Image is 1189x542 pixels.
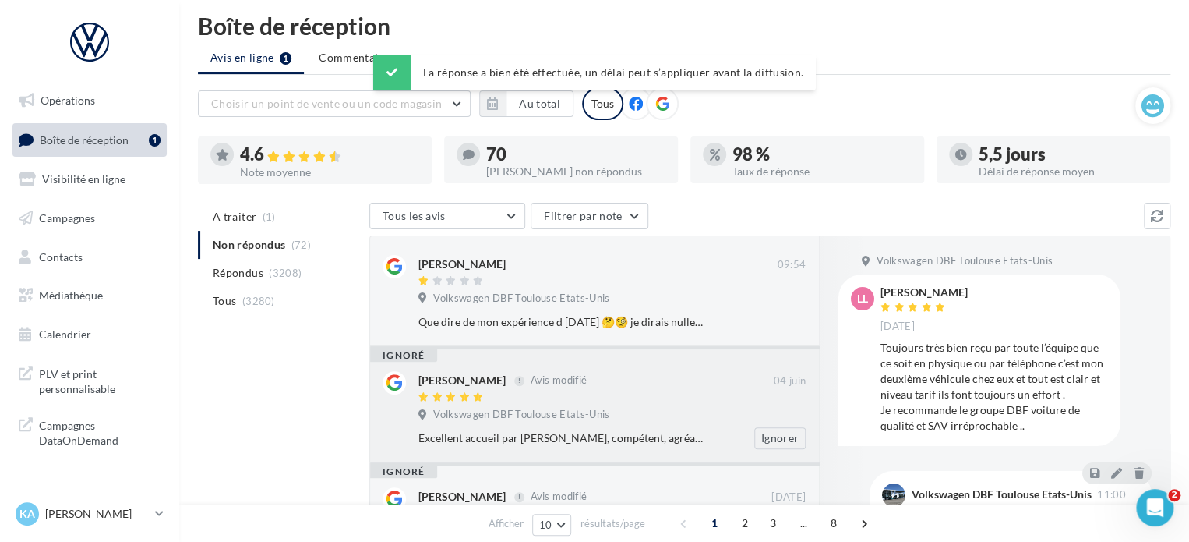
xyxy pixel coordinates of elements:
p: [PERSON_NAME] [45,506,149,522]
span: LL [857,291,868,306]
div: Excellent accueil par [PERSON_NAME], compétent, agréable, disponible, bienveillant, explications ... [418,430,704,446]
span: Volkswagen DBF Toulouse Etats-Unis [433,292,609,306]
div: Note moyenne [240,167,419,178]
a: Calendrier [9,318,170,351]
div: La réponse a bien été effectuée, un délai peut s’appliquer avant la diffusion. [373,55,816,90]
span: 3 [760,511,785,536]
button: Filtrer par note [531,203,648,229]
span: résultats/page [580,516,644,531]
a: Opérations [9,84,170,117]
span: 10 [539,519,552,531]
a: Visibilité en ligne [9,163,170,196]
div: 1 [149,134,161,147]
span: KA [19,506,35,522]
span: Afficher [489,516,524,531]
span: Campagnes [39,211,95,225]
span: A traiter [213,209,256,225]
span: Tous [213,293,236,309]
span: Boîte de réception [40,133,129,146]
span: 8 [821,511,846,536]
a: Contacts [9,241,170,274]
div: [PERSON_NAME] [418,489,506,505]
span: (3280) [242,295,275,307]
iframe: Intercom live chat [1136,489,1173,526]
span: Tous les avis [383,209,446,222]
span: PLV et print personnalisable [39,363,161,397]
a: PLV et print personnalisable [9,357,170,403]
button: Tous les avis [369,203,525,229]
span: Répondus [213,265,263,281]
a: Campagnes [9,202,170,235]
span: Volkswagen DBF Toulouse Etats-Unis [877,254,1053,268]
span: Commentaires [319,50,393,66]
span: 2 [1168,489,1180,501]
span: (1) [263,211,276,223]
div: Volkswagen DBF Toulouse Etats-Unis [912,489,1092,500]
div: [PERSON_NAME] [880,287,968,298]
div: Taux de réponse [732,166,912,177]
div: [PERSON_NAME] [418,373,506,388]
button: Au total [506,90,573,117]
span: (3208) [269,267,302,279]
div: Que dire de mon expérience d [DATE] 🤔🧐 je dirais nulle. Je voulais un devis pour un changement de... [418,314,704,330]
span: Opérations [41,94,95,107]
div: [PERSON_NAME] [418,257,506,272]
div: Tous [582,87,623,120]
span: 11:00 [1097,490,1126,500]
a: Boîte de réception1 [9,123,170,157]
div: ignoré [370,466,437,478]
div: Boîte de réception [198,14,1170,37]
div: Toujours très bien reçu par toute l’équipe que ce soit en physique ou par téléphone c’est mon deu... [880,340,1108,434]
div: 70 [486,146,665,163]
a: Médiathèque [9,279,170,312]
span: [DATE] [771,491,806,505]
span: 04 juin [774,374,806,388]
button: Ignorer [754,427,806,449]
span: 09:54 [777,258,806,272]
div: Délai de réponse moyen [979,166,1158,177]
span: 2 [732,511,757,536]
div: 4.6 [240,146,419,164]
span: Visibilité en ligne [42,172,125,186]
div: [PERSON_NAME] non répondus [486,166,665,177]
button: Au total [479,90,573,117]
button: 10 [532,514,572,536]
button: Choisir un point de vente ou un code magasin [198,90,471,117]
div: ignoré [370,349,437,362]
span: [DATE] [880,320,915,334]
a: KA [PERSON_NAME] [12,499,167,529]
span: Médiathèque [39,289,103,302]
span: ... [791,511,816,536]
span: 1 [702,511,727,536]
span: Campagnes DataOnDemand [39,415,161,448]
a: Campagnes DataOnDemand [9,409,170,455]
span: Choisir un point de vente ou un code magasin [211,97,442,110]
div: 98 % [732,146,912,163]
span: Volkswagen DBF Toulouse Etats-Unis [433,408,609,422]
span: Avis modifié [530,374,587,387]
span: Contacts [39,250,83,263]
span: Calendrier [39,328,91,341]
span: Avis modifié [530,491,587,503]
div: 5,5 jours [979,146,1158,163]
